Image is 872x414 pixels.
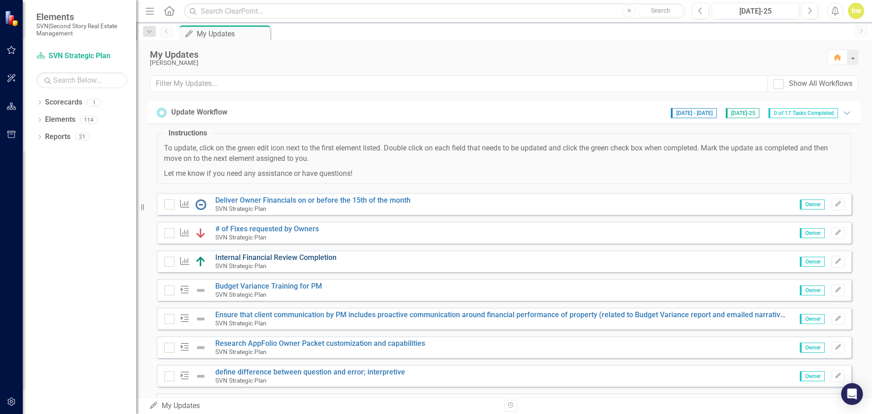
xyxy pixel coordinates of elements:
[45,115,75,125] a: Elements
[80,116,98,124] div: 114
[36,11,127,22] span: Elements
[195,285,206,296] img: Not Defined
[215,368,405,376] a: define difference between question and error; interpretive
[800,371,825,381] span: Owner
[215,348,267,355] small: SVN Strategic Plan
[215,291,267,298] small: SVN Strategic Plan
[150,60,818,66] div: [PERSON_NAME]
[184,3,685,19] input: Search ClearPoint...
[800,285,825,295] span: Owner
[149,401,497,411] div: My Updates
[215,224,319,233] a: # of Fixes requested by Owners
[789,79,852,89] div: Show All Workflows
[768,108,838,118] span: 0 of 17 Tasks Completed
[215,205,267,212] small: SVN Strategic Plan
[195,228,206,239] img: Below Plan
[36,72,127,88] input: Search Below...
[841,383,863,405] div: Open Intercom Messenger
[215,262,267,269] small: SVN Strategic Plan
[195,199,206,210] img: No Information
[36,51,127,61] a: SVN Strategic Plan
[195,314,206,324] img: Not Defined
[171,107,228,118] div: Update Workflow
[215,319,267,327] small: SVN Strategic Plan
[848,3,864,19] button: hw
[800,200,825,209] span: Owner
[75,133,89,141] div: 21
[164,169,844,179] p: Let me know if you need any assistance or have questions!
[671,108,717,118] span: [DATE] - [DATE]
[800,343,825,353] span: Owner
[195,371,206,382] img: Not Defined
[36,22,127,37] small: SVN|Second Story Real Estate Management
[215,310,816,319] a: Ensure that client communication by PM includes proactive communication around financial performa...
[215,253,337,262] a: Internal Financial Review Completion
[164,143,844,164] p: To update, click on the green edit icon next to the first element listed. Double click on each fi...
[87,99,101,106] div: 1
[800,257,825,267] span: Owner
[45,97,82,108] a: Scorecards
[638,5,683,17] button: Search
[150,50,818,60] div: My Updates
[215,377,267,384] small: SVN Strategic Plan
[215,339,425,348] a: Research AppFolio Owner Packet customization and capabilities
[800,228,825,238] span: Owner
[164,128,212,139] legend: Instructions
[5,10,20,26] img: ClearPoint Strategy
[197,28,268,40] div: My Updates
[800,314,825,324] span: Owner
[215,282,322,290] a: Budget Variance Training for PM
[195,342,206,353] img: Not Defined
[712,3,799,19] button: [DATE]-25
[45,132,70,142] a: Reports
[215,196,411,205] a: Deliver Owner Financials on or before the 15th of the month
[195,256,206,267] img: Above Target
[651,7,670,14] span: Search
[715,6,796,17] div: [DATE]-25
[726,108,759,118] span: [DATE]-25
[150,75,768,92] input: Filter My Updates...
[215,234,267,241] small: SVN Strategic Plan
